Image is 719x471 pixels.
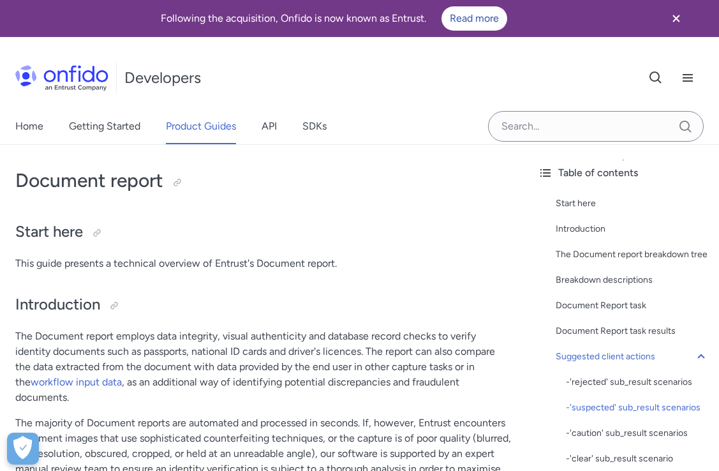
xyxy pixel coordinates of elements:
a: The Document report breakdown tree [556,247,709,262]
a: SDKs [302,108,327,144]
h1: Developers [124,68,201,88]
div: - 'suspected' sub_result scenarios [566,400,709,415]
div: Table of contents [538,165,709,181]
div: - 'clear' sub_result scenario [566,451,709,467]
button: Close banner [653,3,700,34]
div: Cookie Preferences [7,433,39,465]
h2: Introduction [15,294,512,316]
a: workflow input data [31,376,122,388]
a: Suggested client actions [556,349,709,364]
a: Breakdown descriptions [556,273,709,288]
h1: Document report [15,168,512,193]
a: Start here [556,196,709,211]
p: The Document report employs data integrity, visual authenticity and database record checks to ver... [15,329,512,405]
a: -'rejected' sub_result scenarios [566,375,709,390]
a: Home [15,108,43,144]
a: Getting Started [69,108,140,144]
svg: Open navigation menu button [680,70,695,86]
svg: Close banner [669,11,684,26]
img: Onfido Logo [15,65,108,91]
div: - 'caution' sub_result scenarios [566,426,709,441]
a: Document Report task [556,298,709,313]
a: Product Guides [166,108,236,144]
a: Document Report task results [556,324,709,339]
div: Following the acquisition, Onfido is now known as Entrust. [15,6,653,31]
svg: Open search button [648,70,663,86]
button: Open navigation menu button [672,62,704,94]
input: Onfido search input field [488,111,704,142]
a: API [262,108,277,144]
button: Open search button [640,62,672,94]
a: -'clear' sub_result scenario [566,451,709,467]
a: -'caution' sub_result scenarios [566,426,709,441]
a: Read more [441,6,507,31]
p: This guide presents a technical overview of Entrust's Document report. [15,256,512,271]
h2: Start here [15,221,512,243]
div: - 'rejected' sub_result scenarios [566,375,709,390]
a: -'suspected' sub_result scenarios [566,400,709,415]
button: Open Preferences [7,433,39,465]
a: Introduction [556,221,709,237]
